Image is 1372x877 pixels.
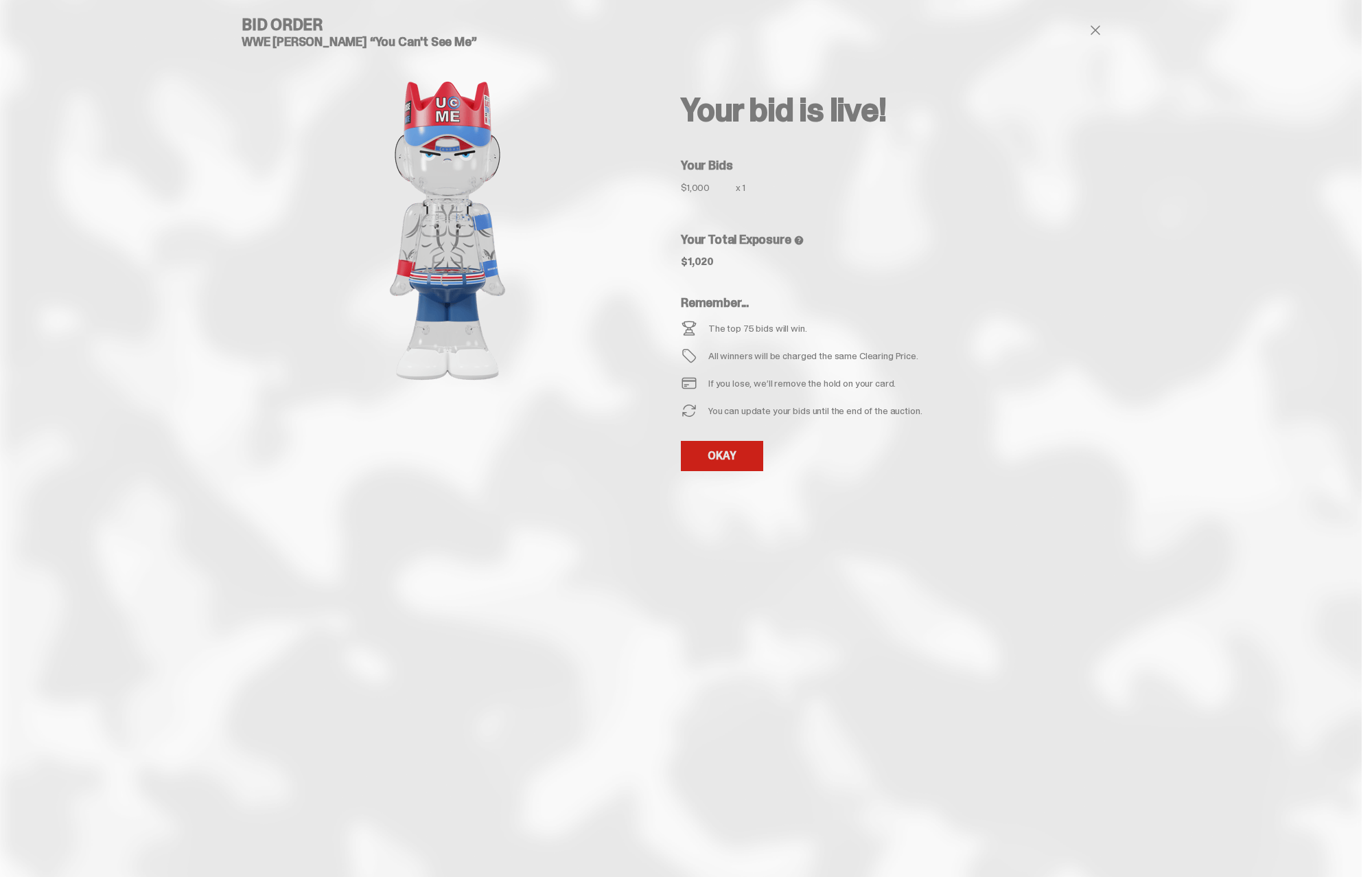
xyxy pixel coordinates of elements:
[708,406,922,415] div: You can update your bids until the end of the auction.
[708,351,1032,361] div: All winners will be charged the same Clearing Price.
[708,378,896,388] div: If you lose, we’ll remove the hold on your card.
[681,183,736,192] div: $1,000
[681,159,1120,172] h5: Your Bids
[681,257,714,266] div: $1,020
[681,441,763,471] a: OKAY
[708,323,807,333] div: The top 75 bids will win.
[736,183,758,201] div: x 1
[681,93,1120,126] h2: Your bid is live!
[242,16,653,33] h4: Bid Order
[242,36,653,48] h5: WWE [PERSON_NAME] “You Can't See Me”
[310,59,585,402] img: product image
[681,297,1032,309] h5: Remember...
[681,234,1120,246] h5: Your Total Exposure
